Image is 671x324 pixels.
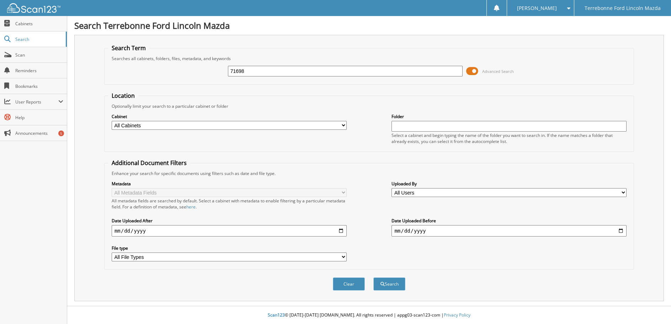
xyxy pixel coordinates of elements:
[58,131,64,136] div: 5
[112,198,347,210] div: All metadata fields are searched by default. Select a cabinet with metadata to enable filtering b...
[186,204,196,210] a: here
[112,113,347,119] label: Cabinet
[108,92,138,100] legend: Location
[7,3,60,13] img: scan123-logo-white.svg
[112,245,347,251] label: File type
[15,130,63,136] span: Announcements
[108,159,190,167] legend: Additional Document Filters
[15,83,63,89] span: Bookmarks
[392,218,627,224] label: Date Uploaded Before
[67,307,671,324] div: © [DATE]-[DATE] [DOMAIN_NAME]. All rights reserved | appg03-scan123-com |
[15,99,58,105] span: User Reports
[15,68,63,74] span: Reminders
[444,312,470,318] a: Privacy Policy
[333,277,365,291] button: Clear
[392,113,627,119] label: Folder
[112,181,347,187] label: Metadata
[112,225,347,237] input: start
[635,290,671,324] iframe: Chat Widget
[585,6,661,10] span: Terrebonne Ford Lincoln Mazda
[108,44,149,52] legend: Search Term
[392,225,627,237] input: end
[517,6,557,10] span: [PERSON_NAME]
[373,277,405,291] button: Search
[392,132,627,144] div: Select a cabinet and begin typing the name of the folder you want to search in. If the name match...
[15,21,63,27] span: Cabinets
[268,312,285,318] span: Scan123
[482,69,514,74] span: Advanced Search
[15,115,63,121] span: Help
[112,218,347,224] label: Date Uploaded After
[108,170,630,176] div: Enhance your search for specific documents using filters such as date and file type.
[74,20,664,31] h1: Search Terrebonne Ford Lincoln Mazda
[15,36,62,42] span: Search
[15,52,63,58] span: Scan
[108,55,630,62] div: Searches all cabinets, folders, files, metadata, and keywords
[392,181,627,187] label: Uploaded By
[108,103,630,109] div: Optionally limit your search to a particular cabinet or folder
